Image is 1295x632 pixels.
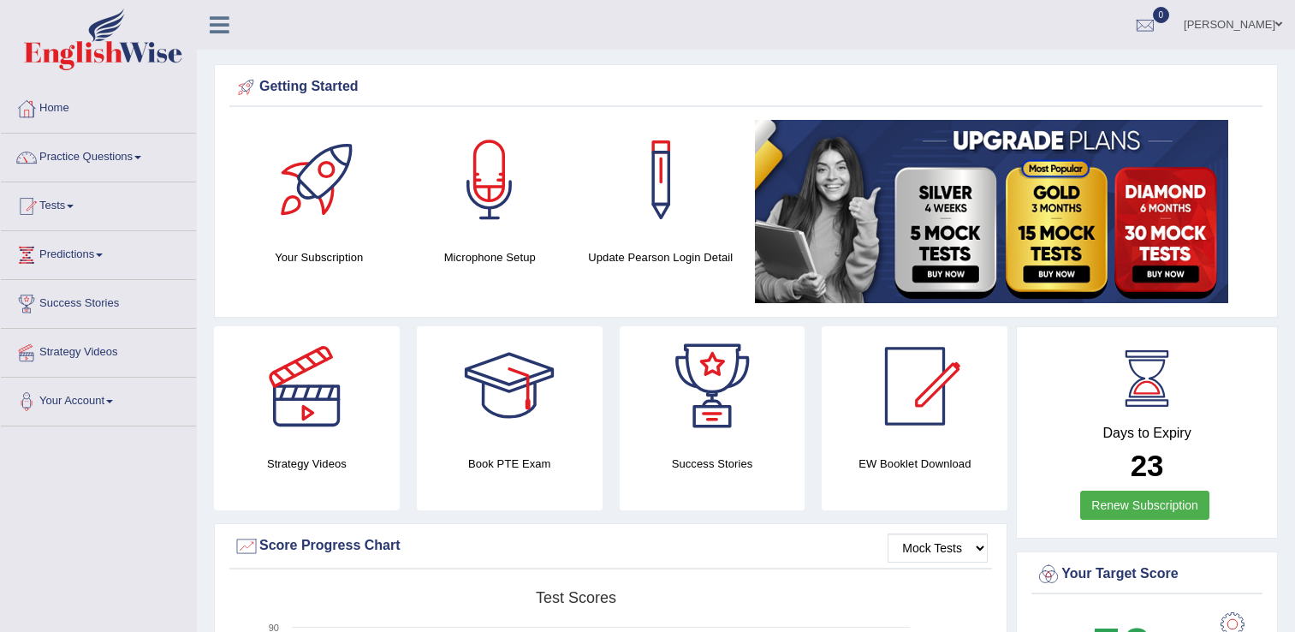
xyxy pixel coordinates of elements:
[1,329,196,372] a: Strategy Videos
[234,75,1258,100] div: Getting Started
[1,182,196,225] a: Tests
[1036,562,1258,587] div: Your Target Score
[413,248,567,266] h4: Microphone Setup
[536,589,616,606] tspan: Test scores
[584,248,738,266] h4: Update Pearson Login Detail
[417,455,603,473] h4: Book PTE Exam
[1131,449,1164,482] b: 23
[214,455,400,473] h4: Strategy Videos
[1153,7,1170,23] span: 0
[1,134,196,176] a: Practice Questions
[1036,426,1258,441] h4: Days to Expiry
[620,455,805,473] h4: Success Stories
[822,455,1007,473] h4: EW Booklet Download
[755,120,1228,303] img: small5.jpg
[1080,491,1209,520] a: Renew Subscription
[234,534,988,559] div: Score Progress Chart
[1,280,196,323] a: Success Stories
[1,231,196,274] a: Predictions
[1,85,196,128] a: Home
[242,248,396,266] h4: Your Subscription
[1,378,196,420] a: Your Account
